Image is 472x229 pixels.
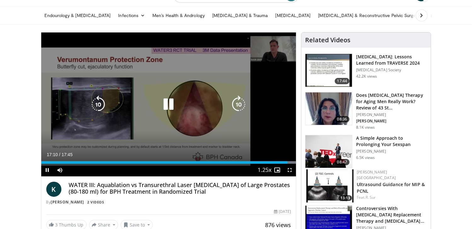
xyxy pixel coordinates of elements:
[305,36,350,44] h4: Related Videos
[149,9,208,22] a: Men’s Health & Andrology
[356,54,427,66] h3: [MEDICAL_DATA]: Lessons Learned from TRAVERSE 2024
[356,68,427,73] p: [MEDICAL_DATA] Society
[366,195,376,200] a: R. Sur
[69,182,291,195] h4: WATER III: Aquablation vs Transurethral Laser [MEDICAL_DATA] of Large Prostates (80-180 ml) for B...
[356,135,427,148] h3: A Simple Approach to Prolonging Your Sexspan
[315,9,424,22] a: [MEDICAL_DATA] & Reconstructive Pelvic Surgery
[335,159,350,165] span: 08:47
[61,152,72,157] span: 17:45
[357,169,396,180] a: [PERSON_NAME] [GEOGRAPHIC_DATA]
[54,164,66,176] button: Mute
[357,195,426,200] div: Feat.
[305,54,352,87] img: 1317c62a-2f0d-4360-bee0-b1bff80fed3c.150x105_q85_crop-smart_upscale.jpg
[41,32,296,177] video-js: Video Player
[114,9,149,22] a: Infections
[306,169,354,203] img: ae74b246-eda0-4548-a041-8444a00e0b2d.150x105_q85_crop-smart_upscale.jpg
[51,199,84,205] a: [PERSON_NAME]
[356,155,375,160] p: 6.5K views
[356,92,427,111] h3: Does [MEDICAL_DATA] Therapy for Aging Men Really Work? Review of 43 St…
[283,164,296,176] button: Fullscreen
[356,205,427,224] h3: Controversies With [MEDICAL_DATA] Replacement Therapy and [MEDICAL_DATA] Can…
[335,78,350,84] span: 17:44
[59,152,60,157] span: /
[46,182,61,197] a: K
[305,92,427,130] a: 08:36 Does [MEDICAL_DATA] Therapy for Aging Men Really Work? Review of 43 St… [PERSON_NAME] [PERS...
[356,149,427,154] p: [PERSON_NAME]
[41,161,296,164] div: Progress Bar
[272,9,315,22] a: [MEDICAL_DATA]
[306,169,354,203] a: 13:13
[41,9,115,22] a: Endourology & [MEDICAL_DATA]
[305,135,427,168] a: 08:47 A Simple Approach to Prolonging Your Sexspan [PERSON_NAME] 6.5K views
[305,135,352,168] img: c4bd4661-e278-4c34-863c-57c104f39734.150x105_q85_crop-smart_upscale.jpg
[274,209,291,214] div: [DATE]
[338,195,352,201] span: 13:13
[47,152,58,157] span: 17:10
[55,222,58,228] span: 3
[356,112,427,117] p: [PERSON_NAME]
[46,199,291,205] div: By
[208,9,272,22] a: [MEDICAL_DATA] & Trauma
[305,92,352,125] img: 4d4bce34-7cbb-4531-8d0c-5308a71d9d6c.150x105_q85_crop-smart_upscale.jpg
[356,119,427,124] p: [PERSON_NAME]
[41,164,54,176] button: Pause
[271,164,283,176] button: Enable picture-in-picture mode
[305,54,427,87] a: 17:44 [MEDICAL_DATA]: Lessons Learned from TRAVERSE 2024 [MEDICAL_DATA] Society 42.2K views
[335,116,350,122] span: 08:36
[258,164,271,176] button: Playback Rate
[356,74,377,79] p: 42.2K views
[357,181,425,194] a: Ultrasound Guidance for MIP & PCNL
[265,221,291,229] span: 876 views
[356,125,375,130] p: 8.1K views
[85,199,106,205] a: 2 Videos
